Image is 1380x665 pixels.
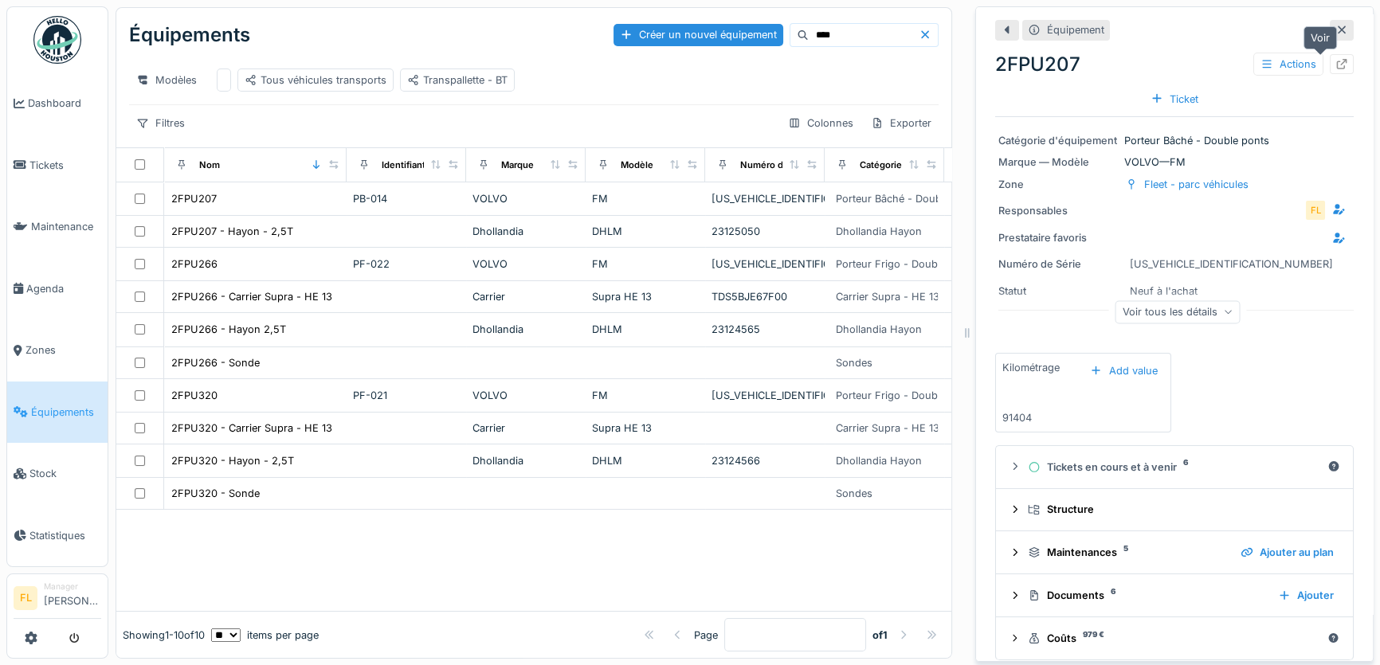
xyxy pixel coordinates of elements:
[472,388,579,403] div: VOLVO
[472,453,579,468] div: Dhollandia
[1028,545,1228,560] div: Maintenances
[7,381,108,444] a: Équipements
[694,628,718,643] div: Page
[998,133,1351,148] div: Porteur Bâché - Double ponts
[407,72,508,88] div: Transpallette - BT
[836,256,977,272] div: Porteur Frigo - Double ponts
[28,96,101,111] span: Dashboard
[353,388,460,403] div: PF-021
[171,355,260,370] div: 2FPU266 - Sonde
[998,284,1118,299] div: Statut
[998,230,1118,245] div: Prestataire favoris
[382,158,459,172] div: Identifiant interne
[1144,88,1205,110] div: Ticket
[129,111,192,135] div: Filtres
[29,528,101,543] span: Statistiques
[995,50,1354,79] div: 2FPU207
[123,628,205,643] div: Showing 1 - 10 of 10
[592,388,699,403] div: FM
[836,453,922,468] div: Dhollandia Hayon
[1130,284,1198,299] div: Neuf à l'achat
[1304,26,1337,49] div: Voir
[836,388,977,403] div: Porteur Frigo - Double ponts
[592,421,699,436] div: Supra HE 13
[1130,256,1333,272] div: [US_VEHICLE_IDENTIFICATION_NUMBER]
[1028,460,1321,475] div: Tickets en cours et à venir
[836,191,981,206] div: Porteur Bâché - Double ponts
[1002,495,1347,525] summary: Structure
[592,224,699,239] div: DHLM
[31,405,101,420] span: Équipements
[998,155,1351,170] div: VOLVO — FM
[472,191,579,206] div: VOLVO
[29,158,101,173] span: Tickets
[7,135,108,197] a: Tickets
[129,68,204,92] div: Modèles
[836,289,939,304] div: Carrier Supra - HE 13
[245,72,386,88] div: Tous véhicules transports
[14,586,37,610] li: FL
[614,24,783,45] div: Créer un nouvel équipement
[7,258,108,320] a: Agenda
[31,219,101,234] span: Maintenance
[171,453,294,468] div: 2FPU320 - Hayon - 2,5T
[998,256,1118,272] div: Numéro de Série
[7,443,108,505] a: Stock
[171,224,293,239] div: 2FPU207 - Hayon - 2,5T
[1234,542,1340,563] div: Ajouter au plan
[25,342,101,358] span: Zones
[712,256,818,272] div: [US_VEHICLE_IDENTIFICATION_NUMBER]
[171,256,218,272] div: 2FPU266
[472,322,579,337] div: Dhollandia
[1028,588,1265,603] div: Documents
[472,421,579,436] div: Carrier
[1002,452,1347,482] summary: Tickets en cours et à venir6
[1115,300,1241,323] div: Voir tous les détails
[836,421,939,436] div: Carrier Supra - HE 13
[712,191,818,206] div: [US_VEHICLE_IDENTIFICATION_NUMBER]
[836,322,922,337] div: Dhollandia Hayon
[472,224,579,239] div: Dhollandia
[171,191,217,206] div: 2FPU207
[44,581,101,593] div: Manager
[7,505,108,567] a: Statistiques
[1028,631,1321,646] div: Coûts
[712,388,818,403] div: [US_VEHICLE_IDENTIFICATION_NUMBER]
[26,281,101,296] span: Agenda
[864,111,939,135] div: Exporter
[44,581,101,615] li: [PERSON_NAME]
[1028,502,1334,517] div: Structure
[353,256,460,272] div: PF-022
[501,158,534,172] div: Marque
[872,628,888,643] strong: of 1
[998,177,1118,192] div: Zone
[353,191,460,206] div: PB-014
[712,453,818,468] div: 23124566
[29,466,101,481] span: Stock
[836,224,922,239] div: Dhollandia Hayon
[712,289,818,304] div: TDS5BJE67F00
[998,155,1118,170] div: Marque — Modèle
[472,256,579,272] div: VOLVO
[472,289,579,304] div: Carrier
[1002,410,1032,425] div: 91404
[860,158,970,172] div: Catégories d'équipement
[592,289,699,304] div: Supra HE 13
[781,111,861,135] div: Colonnes
[712,224,818,239] div: 23125050
[1002,538,1347,567] summary: Maintenances5Ajouter au plan
[7,196,108,258] a: Maintenance
[621,158,653,172] div: Modèle
[592,322,699,337] div: DHLM
[1002,624,1347,653] summary: Coûts979 €
[1272,585,1340,606] div: Ajouter
[171,421,332,436] div: 2FPU320 - Carrier Supra - HE 13
[592,453,699,468] div: DHLM
[836,355,872,370] div: Sondes
[1144,177,1249,192] div: Fleet - parc véhicules
[1304,199,1327,221] div: FL
[1084,360,1164,381] div: Add value
[7,72,108,135] a: Dashboard
[171,486,260,501] div: 2FPU320 - Sonde
[998,203,1118,218] div: Responsables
